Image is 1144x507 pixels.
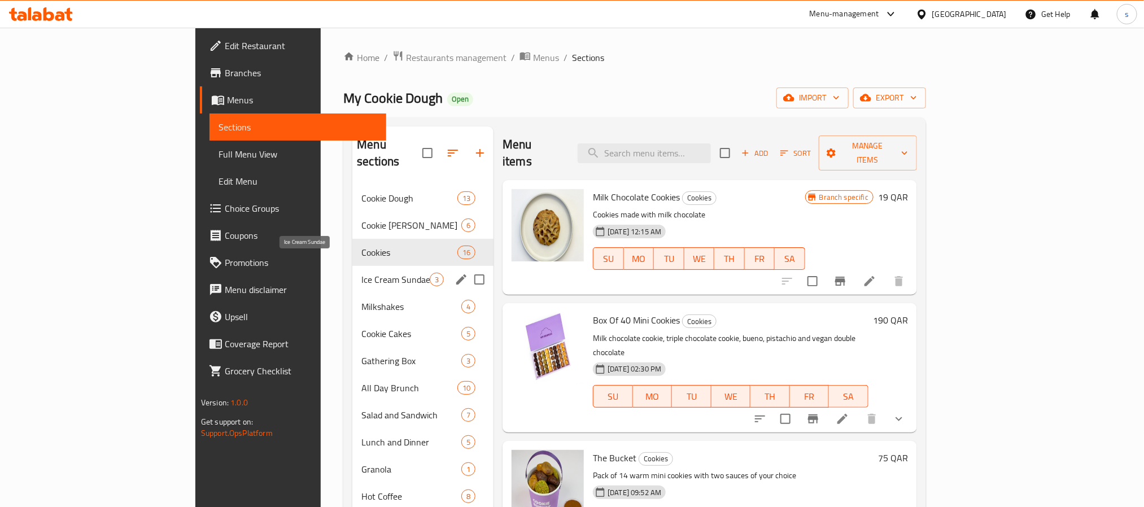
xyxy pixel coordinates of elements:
span: My Cookie Dough [343,85,443,111]
span: Promotions [225,256,377,269]
span: Edit Restaurant [225,39,377,53]
span: Select section [713,141,737,165]
span: Cookies [683,315,716,328]
div: items [461,435,475,449]
button: SA [829,385,868,408]
div: Cookies [682,314,717,328]
button: TU [654,247,684,270]
div: Cookies [639,452,673,466]
div: [GEOGRAPHIC_DATA] [932,8,1007,20]
a: Choice Groups [200,195,386,222]
h2: Menu sections [357,136,422,170]
span: FR [794,388,825,405]
span: Hot Coffee [361,489,461,503]
div: All Day Brunch [361,381,457,395]
div: Cookies16 [352,239,494,266]
a: Full Menu View [209,141,386,168]
span: Sort items [773,145,819,162]
div: items [461,327,475,340]
span: Cookies [639,452,673,465]
li: / [511,51,515,64]
span: TU [676,388,707,405]
button: Branch-specific-item [827,268,854,295]
button: WE [684,247,715,270]
span: Grocery Checklist [225,364,377,378]
span: Cookie Cakes [361,327,461,340]
span: Sort [780,147,811,160]
div: items [457,381,475,395]
svg: Show Choices [892,412,906,426]
button: export [853,88,926,108]
li: / [564,51,567,64]
span: Full Menu View [219,147,377,161]
a: Edit menu item [863,274,876,288]
button: SU [593,385,632,408]
img: Box Of 40 Mini Cookies [512,312,584,384]
button: delete [858,405,885,432]
button: MO [633,385,673,408]
span: 16 [458,247,475,258]
div: Granola1 [352,456,494,483]
a: Support.OpsPlatform [201,426,273,440]
h2: Menu items [503,136,564,170]
span: Box Of 40 Mini Cookies [593,312,680,329]
a: Menus [519,50,559,65]
span: Restaurants management [406,51,506,64]
a: Edit Restaurant [200,32,386,59]
button: edit [453,271,470,288]
span: Select to update [801,269,824,293]
span: WE [689,251,710,267]
h6: 75 QAR [878,450,908,466]
span: 6 [462,220,475,231]
span: 4 [462,301,475,312]
button: SU [593,247,623,270]
span: Cookies [683,191,716,204]
span: 13 [458,193,475,204]
h6: 19 QAR [878,189,908,205]
span: SA [779,251,801,267]
span: Granola [361,462,461,476]
span: 10 [458,383,475,394]
nav: breadcrumb [343,50,926,65]
button: TH [714,247,745,270]
button: MO [624,247,654,270]
span: Coupons [225,229,377,242]
span: Salad and Sandwich [361,408,461,422]
a: Promotions [200,249,386,276]
span: SU [598,251,619,267]
span: Manage items [828,139,908,167]
span: 3 [462,356,475,366]
span: Lunch and Dinner [361,435,461,449]
span: Gathering Box [361,354,461,368]
div: Cookies [361,246,457,259]
span: SA [833,388,864,405]
span: Version: [201,395,229,410]
a: Coupons [200,222,386,249]
span: export [862,91,917,105]
button: show more [885,405,912,432]
div: items [461,218,475,232]
span: Branches [225,66,377,80]
button: Branch-specific-item [800,405,827,432]
button: FR [790,385,829,408]
div: Cookies [682,191,717,205]
span: The Bucket [593,449,636,466]
input: search [578,143,711,163]
h6: 190 QAR [873,312,908,328]
p: Cookies made with milk chocolate [593,208,805,222]
span: Menus [227,93,377,107]
a: Coverage Report [200,330,386,357]
span: Ice Cream Sundae [361,273,430,286]
a: Menus [200,86,386,113]
a: Grocery Checklist [200,357,386,384]
span: 1 [462,464,475,475]
div: Open [447,93,473,106]
span: 5 [462,329,475,339]
button: SA [775,247,805,270]
div: items [461,489,475,503]
span: import [785,91,840,105]
span: 7 [462,410,475,421]
span: Edit Menu [219,174,377,188]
